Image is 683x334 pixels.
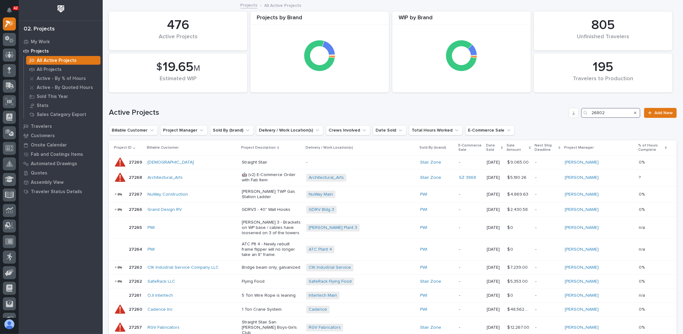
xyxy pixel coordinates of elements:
[147,279,175,284] a: SafeRack LLC
[535,293,560,298] p: -
[564,144,594,151] p: Project Manager
[109,239,677,261] tr: 2726427264 PWI ATC Plt 4 - Newly rebuilt frame flipper will no longer take an 8" frameATC Plant 4...
[581,108,640,118] input: Search
[147,144,179,151] p: Billable Customer
[487,247,503,252] p: [DATE]
[19,159,103,168] a: Automated Drawings
[242,207,301,212] p: GDRV3 - 40" Wall Hooks
[129,324,143,330] p: 27257
[31,124,52,129] p: Travelers
[242,220,301,235] p: [PERSON_NAME] 3 - Brackets on WP base / cables have loosened on 3 of the towers
[306,160,415,165] p: -
[639,306,646,312] p: 0%
[24,56,103,65] a: All Active Projects
[24,74,103,83] a: Active - By % of Hours
[160,125,208,135] button: Project Manager
[459,247,482,252] p: -
[459,175,476,180] a: SZ 3868
[109,108,566,117] h1: Active Projects
[409,125,463,135] button: Total Hours Worked
[487,225,503,230] p: [DATE]
[129,306,143,312] p: 27260
[565,325,599,330] a: [PERSON_NAME]
[242,189,301,200] p: [PERSON_NAME] TWP Gas Station Ladder
[535,160,560,165] p: -
[109,125,158,135] button: Billable Customer
[507,324,531,330] p: $ 12,267.00
[37,112,86,118] p: Sales Category Export
[545,17,662,33] div: 805
[31,189,82,195] p: Traveler Status Details
[459,325,482,330] p: -
[31,49,49,54] p: Projects
[420,207,427,212] a: PWI
[306,144,353,151] p: Delivery / Work Location(s)
[326,125,370,135] button: Crews Involved
[19,150,103,159] a: Fab and Coatings Items
[37,103,49,109] p: Stats
[242,265,301,270] p: Bridge beam only, galvanized
[507,206,529,212] p: $ 2,430.58
[535,175,560,180] p: -
[242,242,301,257] p: ATC Plt 4 - Newly rebuilt frame flipper will no longer take an 8" frame
[565,265,599,270] a: [PERSON_NAME]
[487,192,503,197] p: [DATE]
[459,192,482,197] p: -
[129,159,143,165] p: 27269
[458,142,483,154] p: E-Commerce Sale
[55,3,67,15] img: Workspace Logo
[242,172,301,183] p: 🤖 (v2) E-Commerce Order with Fab Item
[644,108,677,118] a: Add New
[129,278,143,284] p: 27262
[420,279,441,284] a: Stair Zone
[420,293,427,298] a: PWI
[147,325,180,330] a: RGV Fabricators
[309,225,357,230] a: [PERSON_NAME] Plant 3
[19,187,103,196] a: Traveler Status Details
[309,293,337,298] a: Intertech Main
[14,6,18,10] p: 42
[147,265,219,270] a: CtK Industrial Service Company LLC
[535,279,560,284] p: -
[639,278,646,284] p: 0%
[109,169,677,186] tr: 2726827268 Architectural_Arts 🤖 (v2) E-Commerce Order with Fab ItemArchitectural_Arts Stair Zone ...
[24,92,103,101] a: Sold This Year
[19,178,103,187] a: Assembly View
[19,131,103,140] a: Customers
[420,175,441,180] a: Stair Zone
[19,168,103,178] a: Quotes
[242,279,301,284] p: Flying Food
[309,307,327,312] a: Cadence
[250,15,389,25] div: Projects by Brand
[8,7,16,17] div: Notifications42
[109,186,677,203] tr: 2726727267 NuWay Construction [PERSON_NAME] TWP Gas Station LadderNuWay Main PWI -[DATE]$ 4,869.6...
[419,144,446,151] p: Sold By (brand)
[535,225,560,230] p: -
[309,247,332,252] a: ATC Plant 4
[654,111,673,115] span: Add New
[507,159,530,165] p: $ 9,065.00
[129,224,143,230] p: 27265
[420,247,427,252] a: PWI
[242,160,301,165] p: Straight Stair
[242,307,301,312] p: 1 Ton Crane System
[19,46,103,56] a: Projects
[19,122,103,131] a: Travelers
[565,225,599,230] a: [PERSON_NAME]
[487,265,503,270] p: [DATE]
[638,142,663,154] p: % of Hours Complete
[163,61,194,74] span: 19.65
[545,76,662,89] div: Travelers to Production
[420,225,427,230] a: PWI
[487,293,503,298] p: [DATE]
[459,279,482,284] p: -
[3,318,16,331] button: users-avatar
[129,292,143,298] p: 27261
[565,247,599,252] a: [PERSON_NAME]
[507,174,528,180] p: $ 5,180.26
[109,217,677,239] tr: 2726527265 PWI [PERSON_NAME] 3 - Brackets on WP base / cables have loosened on 3 of the towers[PE...
[459,160,482,165] p: -
[565,279,599,284] a: [PERSON_NAME]
[309,325,341,330] a: RGV Fabricators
